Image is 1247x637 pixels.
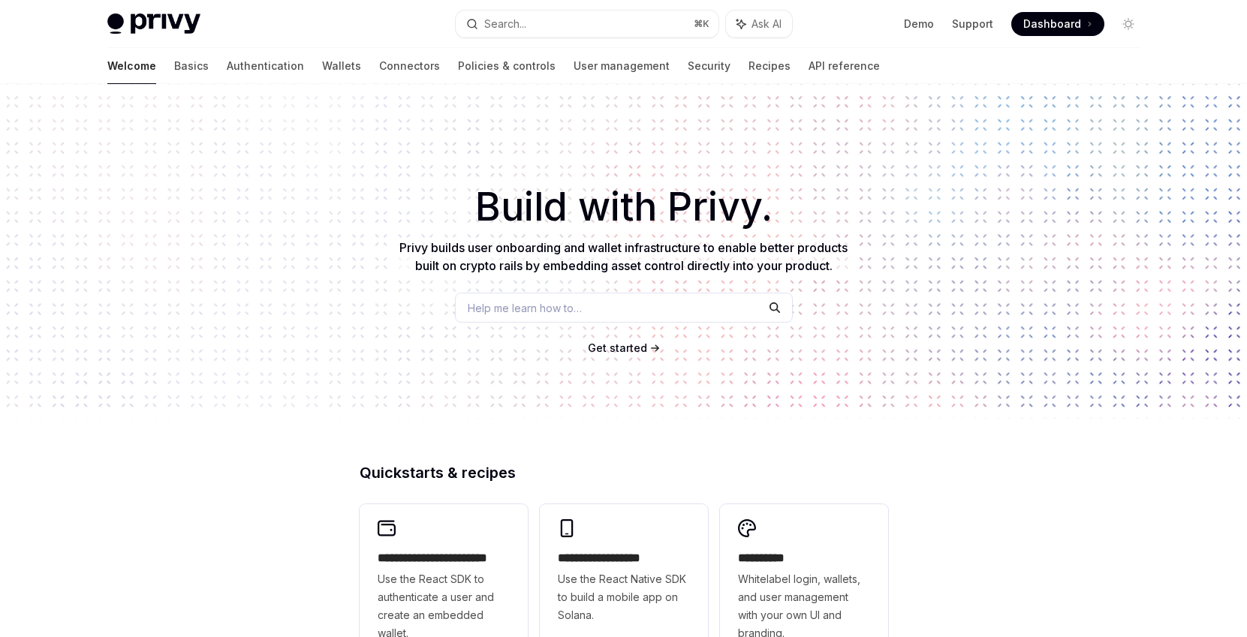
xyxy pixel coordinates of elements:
[107,14,200,35] img: light logo
[588,341,647,354] span: Get started
[468,300,582,316] span: Help me learn how to…
[588,341,647,356] a: Get started
[475,194,773,221] span: Build with Privy.
[688,48,730,84] a: Security
[574,48,670,84] a: User management
[558,570,690,624] span: Use the React Native SDK to build a mobile app on Solana.
[322,48,361,84] a: Wallets
[904,17,934,32] a: Demo
[227,48,304,84] a: Authentication
[1011,12,1104,36] a: Dashboard
[749,48,791,84] a: Recipes
[752,17,782,32] span: Ask AI
[952,17,993,32] a: Support
[1023,17,1081,32] span: Dashboard
[399,240,848,273] span: Privy builds user onboarding and wallet infrastructure to enable better products built on crypto ...
[458,48,556,84] a: Policies & controls
[484,15,526,33] div: Search...
[726,11,792,38] button: Ask AI
[107,48,156,84] a: Welcome
[379,48,440,84] a: Connectors
[1116,12,1140,36] button: Toggle dark mode
[456,11,718,38] button: Search...⌘K
[360,465,516,480] span: Quickstarts & recipes
[174,48,209,84] a: Basics
[809,48,880,84] a: API reference
[694,18,709,30] span: ⌘ K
